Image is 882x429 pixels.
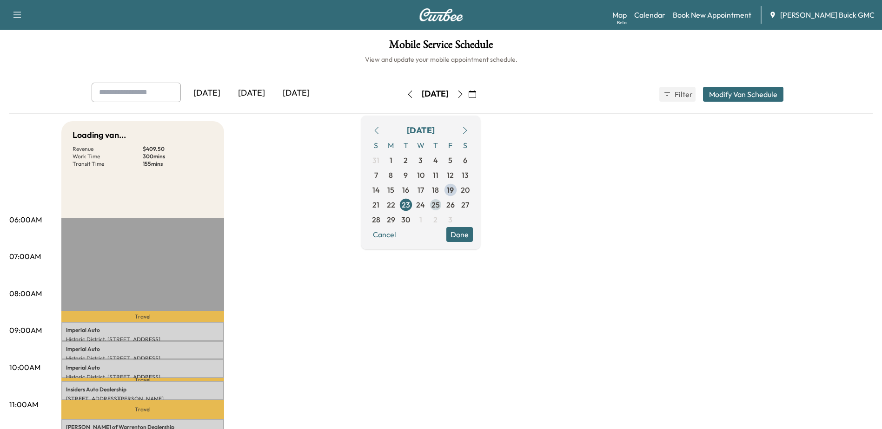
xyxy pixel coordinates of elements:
span: 2 [404,155,408,166]
span: 7 [374,169,378,181]
span: F [443,138,458,153]
span: 3 [448,214,452,225]
p: 06:00AM [9,214,42,225]
p: 07:00AM [9,251,41,262]
p: 09:00AM [9,325,42,336]
div: [DATE] [422,88,449,100]
span: 27 [461,199,469,210]
span: 8 [389,169,393,181]
span: 23 [402,199,410,210]
span: 9 [404,169,408,181]
span: 11 [433,169,438,181]
span: 31 [372,155,379,166]
p: $ 409.50 [143,145,213,153]
span: 18 [432,184,439,195]
button: Filter [659,87,696,102]
button: Cancel [369,227,400,242]
p: 155 mins [143,160,213,168]
p: Work Time [73,153,143,160]
span: 14 [372,184,380,195]
a: MapBeta [612,9,627,20]
div: [DATE] [274,83,318,104]
p: Historic District, [STREET_ADDRESS] [66,373,219,381]
div: [DATE] [185,83,229,104]
p: Travel [61,400,224,419]
span: 1 [419,214,422,225]
p: Transit Time [73,160,143,168]
span: 17 [418,184,424,195]
p: Historic District, [STREET_ADDRESS] [66,336,219,343]
span: 26 [446,199,455,210]
button: Modify Van Schedule [703,87,783,102]
h6: View and update your mobile appointment schedule. [9,55,873,64]
span: 29 [387,214,395,225]
p: Imperial Auto [66,364,219,371]
span: S [369,138,384,153]
span: 21 [372,199,379,210]
span: 16 [402,184,409,195]
span: 22 [387,199,395,210]
span: 1 [390,155,392,166]
button: Done [446,227,473,242]
span: 15 [387,184,394,195]
p: Travel [61,311,224,322]
span: 19 [447,184,454,195]
p: 08:00AM [9,288,42,299]
span: 30 [401,214,410,225]
img: Curbee Logo [419,8,464,21]
span: 13 [462,169,469,181]
p: Insiders Auto Dealership [66,386,219,393]
p: [STREET_ADDRESS][PERSON_NAME] [66,395,219,403]
span: 10 [417,169,424,181]
div: [DATE] [407,124,435,137]
p: Historic District, [STREET_ADDRESS] [66,355,219,362]
p: Revenue [73,145,143,153]
span: 4 [433,155,438,166]
div: Beta [617,19,627,26]
span: 12 [447,169,454,181]
span: M [384,138,398,153]
span: 6 [463,155,467,166]
h1: Mobile Service Schedule [9,39,873,55]
div: [DATE] [229,83,274,104]
span: [PERSON_NAME] Buick GMC [780,9,875,20]
span: 25 [431,199,440,210]
p: Imperial Auto [66,326,219,334]
span: 20 [461,184,470,195]
span: W [413,138,428,153]
span: 2 [433,214,438,225]
p: Travel [61,378,224,381]
p: Imperial Auto [66,345,219,353]
a: Calendar [634,9,665,20]
span: Filter [675,89,691,100]
span: 5 [448,155,452,166]
p: 11:00AM [9,399,38,410]
span: T [428,138,443,153]
span: 28 [372,214,380,225]
p: 300 mins [143,153,213,160]
a: Book New Appointment [673,9,751,20]
p: 10:00AM [9,362,40,373]
h5: Loading van... [73,129,126,142]
span: 3 [418,155,423,166]
span: S [458,138,473,153]
span: 24 [416,199,425,210]
span: T [398,138,413,153]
